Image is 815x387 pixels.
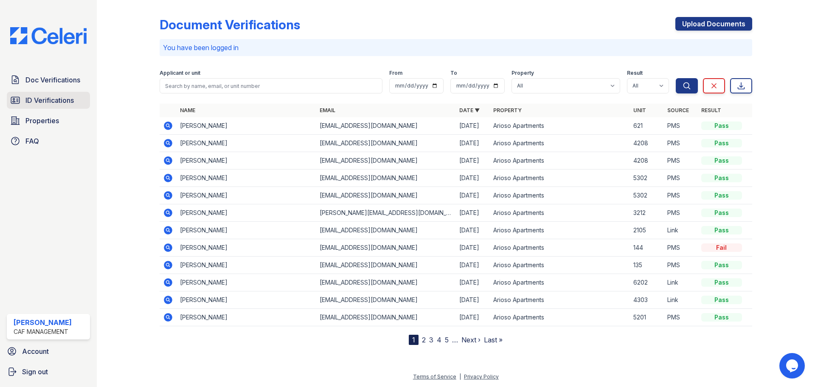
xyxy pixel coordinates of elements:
td: [PERSON_NAME] [177,152,316,169]
button: Sign out [3,363,93,380]
td: Arioso Apartments [490,257,630,274]
td: [DATE] [456,291,490,309]
span: Sign out [22,367,48,377]
td: 621 [630,117,664,135]
a: Doc Verifications [7,71,90,88]
label: Property [511,70,534,76]
td: [DATE] [456,152,490,169]
td: [PERSON_NAME] [177,117,316,135]
td: [DATE] [456,204,490,222]
a: ID Verifications [7,92,90,109]
td: Link [664,291,698,309]
td: 4208 [630,135,664,152]
td: PMS [664,187,698,204]
td: Arioso Apartments [490,239,630,257]
span: … [452,335,458,345]
td: 6202 [630,274,664,291]
td: PMS [664,117,698,135]
a: Name [180,107,195,113]
div: Pass [701,226,742,234]
td: [DATE] [456,117,490,135]
td: [PERSON_NAME] [177,291,316,309]
td: [PERSON_NAME] [177,204,316,222]
td: 5201 [630,309,664,326]
td: Arioso Apartments [490,135,630,152]
td: 135 [630,257,664,274]
td: [EMAIL_ADDRESS][DOMAIN_NAME] [316,152,456,169]
td: [PERSON_NAME] [177,135,316,152]
td: PMS [664,169,698,187]
a: Unit [633,107,646,113]
label: Applicant or unit [160,70,200,76]
label: Result [627,70,643,76]
td: [EMAIL_ADDRESS][DOMAIN_NAME] [316,239,456,257]
td: [EMAIL_ADDRESS][DOMAIN_NAME] [316,274,456,291]
td: [EMAIL_ADDRESS][DOMAIN_NAME] [316,135,456,152]
td: [PERSON_NAME] [177,309,316,326]
div: Document Verifications [160,17,300,32]
a: FAQ [7,133,90,150]
div: [PERSON_NAME] [14,317,72,328]
td: PMS [664,152,698,169]
td: PMS [664,135,698,152]
span: Properties [25,116,59,126]
div: 1 [409,335,419,345]
a: Email [320,107,335,113]
td: Link [664,222,698,239]
a: 3 [429,336,433,344]
td: [DATE] [456,169,490,187]
div: | [459,373,461,380]
td: Arioso Apartments [490,204,630,222]
td: PMS [664,309,698,326]
td: 4303 [630,291,664,309]
td: Arioso Apartments [490,291,630,309]
td: Arioso Apartments [490,274,630,291]
a: Result [701,107,721,113]
span: Doc Verifications [25,75,80,85]
td: [EMAIL_ADDRESS][DOMAIN_NAME] [316,309,456,326]
div: Pass [701,174,742,182]
div: Pass [701,261,742,269]
a: Last » [484,336,503,344]
td: PMS [664,239,698,257]
td: Arioso Apartments [490,169,630,187]
td: [PERSON_NAME] [177,169,316,187]
td: [DATE] [456,274,490,291]
a: Source [667,107,689,113]
td: 2105 [630,222,664,239]
td: Arioso Apartments [490,117,630,135]
td: Arioso Apartments [490,309,630,326]
a: Upload Documents [675,17,752,31]
a: 4 [437,336,441,344]
a: Properties [7,112,90,129]
td: [EMAIL_ADDRESS][DOMAIN_NAME] [316,117,456,135]
div: Pass [701,191,742,200]
span: FAQ [25,136,39,146]
td: [EMAIL_ADDRESS][DOMAIN_NAME] [316,291,456,309]
td: 4208 [630,152,664,169]
a: 2 [422,336,426,344]
td: [PERSON_NAME] [177,257,316,274]
a: Next › [461,336,481,344]
td: Link [664,274,698,291]
td: PMS [664,257,698,274]
td: [DATE] [456,257,490,274]
div: CAF Management [14,328,72,336]
td: Arioso Apartments [490,187,630,204]
td: [DATE] [456,309,490,326]
div: Pass [701,121,742,130]
div: Pass [701,139,742,147]
div: Pass [701,313,742,322]
div: Pass [701,296,742,304]
td: 144 [630,239,664,257]
td: [PERSON_NAME] [177,274,316,291]
a: 5 [445,336,449,344]
a: Date ▼ [459,107,480,113]
td: [DATE] [456,222,490,239]
td: [EMAIL_ADDRESS][DOMAIN_NAME] [316,257,456,274]
div: Pass [701,209,742,217]
td: [DATE] [456,239,490,257]
span: Account [22,346,49,356]
div: Fail [701,243,742,252]
td: [DATE] [456,135,490,152]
